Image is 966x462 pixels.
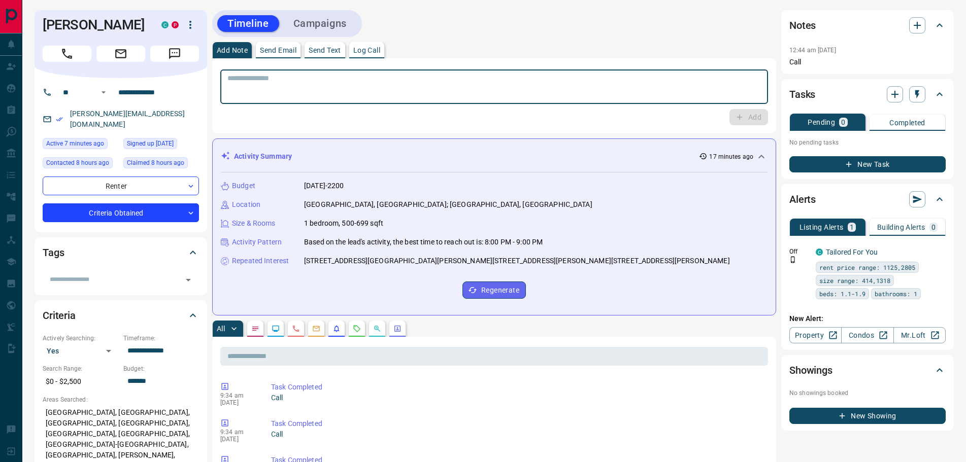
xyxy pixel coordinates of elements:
p: All [217,325,225,332]
p: Listing Alerts [800,224,844,231]
p: 9:34 am [220,392,256,399]
p: [DATE] [220,399,256,406]
div: condos.ca [816,248,823,256]
span: Call [43,46,91,62]
h1: [PERSON_NAME] [43,17,146,33]
span: Contacted 8 hours ago [46,158,109,168]
svg: Notes [251,325,259,333]
p: Location [232,199,260,210]
div: Notes [789,13,946,38]
span: Claimed 8 hours ago [127,158,184,168]
svg: Calls [292,325,300,333]
div: Tue Aug 12 2025 [123,157,199,171]
p: Size & Rooms [232,218,276,229]
p: Timeframe: [123,334,199,343]
p: Based on the lead's activity, the best time to reach out is: 8:00 PM - 9:00 PM [304,237,543,247]
p: New Alert: [789,313,946,324]
p: Budget: [123,364,199,373]
svg: Push Notification Only [789,256,796,263]
div: Showings [789,358,946,382]
p: 9:34 am [220,429,256,436]
p: Add Note [217,47,248,54]
p: Log Call [353,47,380,54]
p: 0 [841,119,845,126]
button: Timeline [217,15,279,32]
p: Call [271,429,764,440]
p: Budget [232,181,255,191]
svg: Listing Alerts [332,325,341,333]
p: Activity Pattern [232,237,282,247]
div: property.ca [172,21,179,28]
p: Actively Searching: [43,334,118,343]
p: Task Completed [271,418,764,429]
p: 17 minutes ago [709,152,753,161]
svg: Requests [353,325,361,333]
span: Active 7 minutes ago [46,138,104,149]
p: Search Range: [43,364,118,373]
span: bathrooms: 1 [875,289,917,299]
p: Activity Summary [234,151,292,162]
p: Building Alerts [877,224,925,231]
p: [DATE]-2200 [304,181,344,191]
svg: Email Verified [56,116,63,123]
p: Call [789,57,946,67]
div: Activity Summary17 minutes ago [221,147,768,166]
button: Campaigns [283,15,357,32]
p: $0 - $2,500 [43,373,118,390]
div: Mon Dec 07 2020 [123,138,199,152]
div: condos.ca [161,21,169,28]
a: [PERSON_NAME][EMAIL_ADDRESS][DOMAIN_NAME] [70,110,185,128]
svg: Opportunities [373,325,381,333]
button: New Task [789,156,946,172]
p: Off [789,247,810,256]
p: [STREET_ADDRESS][GEOGRAPHIC_DATA][PERSON_NAME][STREET_ADDRESS][PERSON_NAME][STREET_ADDRESS][PERSO... [304,256,730,266]
a: Condos [841,327,893,343]
svg: Lead Browsing Activity [272,325,280,333]
p: Pending [808,119,835,126]
div: Criteria [43,303,199,328]
span: Signed up [DATE] [127,138,174,149]
div: Tasks [789,82,946,106]
p: Call [271,393,764,403]
div: Tags [43,240,199,265]
a: Property [789,327,842,343]
p: Areas Searched: [43,395,199,404]
p: [GEOGRAPHIC_DATA], [GEOGRAPHIC_DATA]; [GEOGRAPHIC_DATA], [GEOGRAPHIC_DATA] [304,199,592,210]
span: Message [150,46,199,62]
p: 1 bedroom, 500-699 sqft [304,218,383,229]
p: No pending tasks [789,135,946,150]
h2: Tasks [789,86,815,102]
h2: Criteria [43,307,76,324]
svg: Agent Actions [393,325,402,333]
div: Yes [43,343,118,359]
h2: Showings [789,362,832,378]
p: 0 [931,224,936,231]
h2: Tags [43,244,64,261]
button: Regenerate [462,281,526,299]
button: New Showing [789,408,946,424]
div: Alerts [789,187,946,211]
div: Tue Aug 12 2025 [43,138,118,152]
p: Repeated Interest [232,256,289,266]
a: Tailored For You [826,248,878,256]
h2: Alerts [789,191,816,207]
button: Open [97,86,110,98]
p: Send Text [309,47,341,54]
div: Renter [43,176,199,195]
p: No showings booked [789,388,946,398]
svg: Emails [312,325,320,333]
div: Tue Aug 12 2025 [43,157,118,171]
p: 12:44 am [DATE] [789,47,836,54]
span: rent price range: 1125,2805 [819,262,915,272]
a: Mr.Loft [893,327,946,343]
p: Completed [889,119,925,126]
h2: Notes [789,17,816,33]
span: size range: 414,1318 [819,275,890,286]
p: Send Email [260,47,296,54]
p: [DATE] [220,436,256,443]
button: Open [181,273,195,287]
p: Task Completed [271,382,764,393]
p: 1 [850,224,854,231]
span: beds: 1.1-1.9 [819,289,865,299]
div: Criteria Obtained [43,203,199,222]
